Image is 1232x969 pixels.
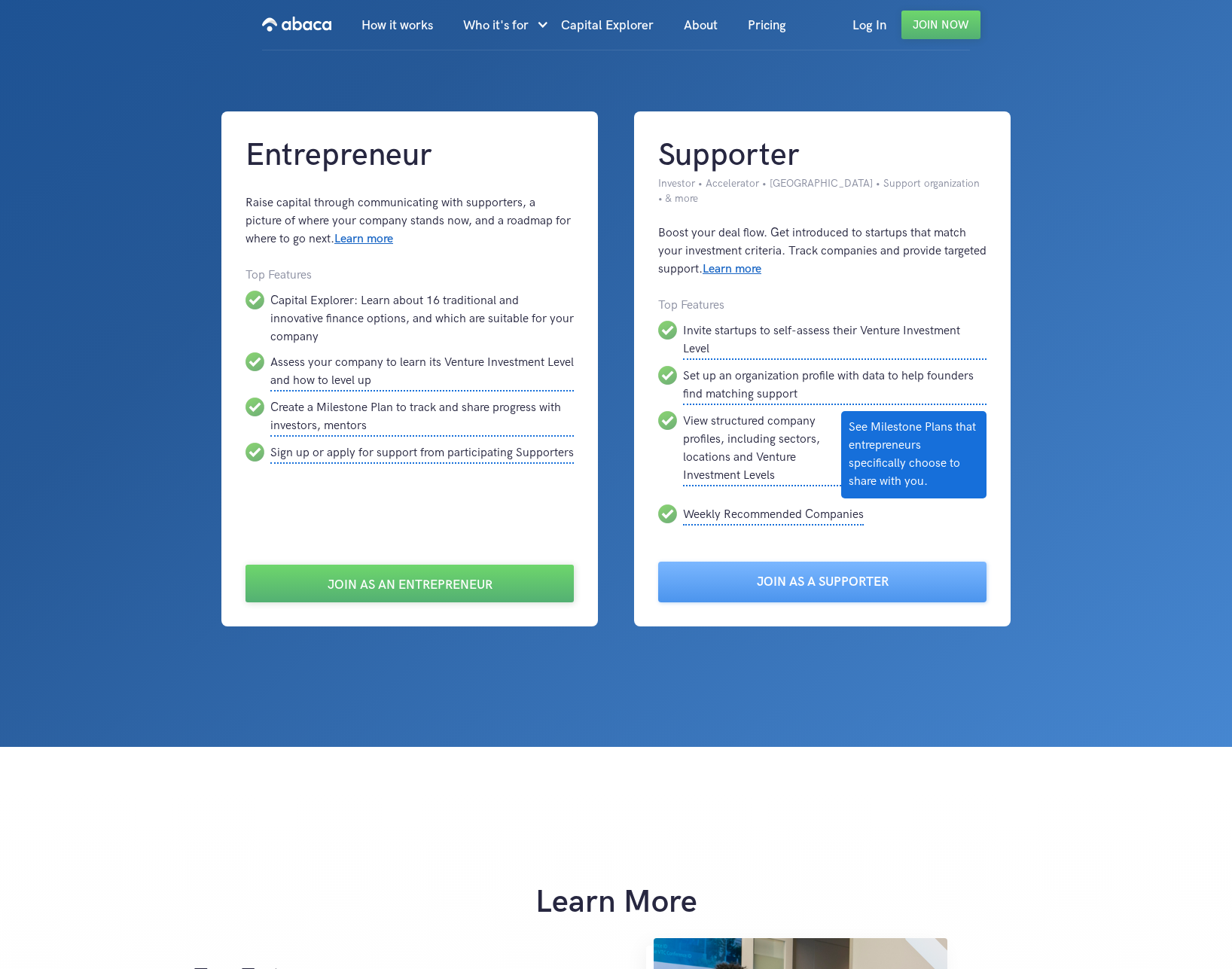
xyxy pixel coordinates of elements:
[245,267,574,285] div: Top Features
[658,176,987,206] div: Investor • Accelerator • [GEOGRAPHIC_DATA] • Support organization • & more
[703,262,761,276] a: Learn more
[683,366,987,405] div: Set up an organization profile with data to help founders find matching support
[270,352,574,392] div: Assess your company to learn its Venture Investment Level and how to level up
[658,224,987,279] div: Boost your deal flow. Get introduced to startups that match your investment criteria. Track compa...
[849,419,979,491] div: See Milestone Plans that entrepreneurs specifically choose to share with you.
[270,398,574,437] div: Create a Milestone Plan to track and share progress with investors, mentors
[270,291,574,346] div: Capital Explorer: Learn about 16 traditional and innovative finance options, and which are suitab...
[270,443,574,464] div: Sign up or apply for support from participating Supporters
[245,136,574,176] h1: Entrepreneur
[658,136,987,176] h1: Supporter
[683,321,987,360] div: Invite startups to self-assess their Venture Investment Level
[245,194,574,248] div: Raise capital through communicating with supporters, a picture of where your company stands now, ...
[262,12,331,36] img: Abaca logo
[683,411,841,486] div: View structured company profiles, including sectors, locations and Venture Investment Levels
[901,11,980,39] a: Join Now
[334,232,393,246] a: Learn more
[245,565,574,602] a: Join as an Entrepreneur
[658,297,987,315] div: Top Features
[658,562,987,602] a: Join as a Supporter
[683,504,864,526] div: Weekly Recommended Companies
[184,882,1047,923] h1: Learn More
